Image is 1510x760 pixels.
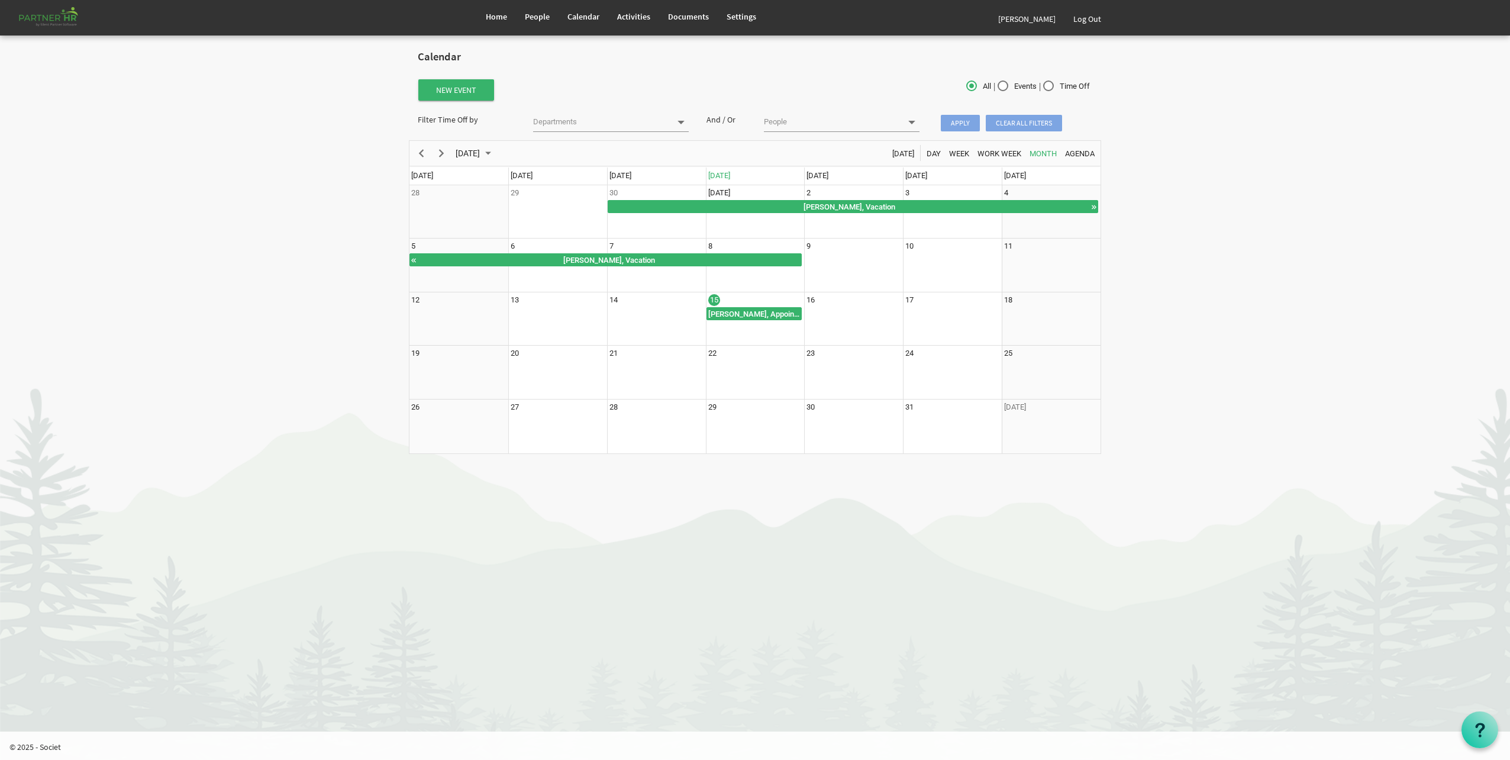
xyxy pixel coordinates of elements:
span: [DATE] [806,171,828,180]
div: Filter Time Off by [409,114,524,125]
span: Apply [941,115,980,131]
span: All [966,81,991,92]
div: Monday, September 29, 2025 [511,187,519,199]
div: previous period [411,141,431,166]
span: Clear all filters [986,115,1062,131]
div: Thursday, October 23, 2025 [806,347,815,359]
span: Time Off [1043,81,1090,92]
button: Work Week [976,146,1024,160]
span: Settings [727,11,756,22]
span: Work Week [976,146,1022,161]
div: Thursday, October 2, 2025 [806,187,811,199]
button: Previous [414,146,430,160]
div: Wednesday, October 29, 2025 [708,401,717,413]
button: Day [925,146,943,160]
div: Friday, October 31, 2025 [905,401,914,413]
div: [PERSON_NAME], Vacation [417,254,801,266]
div: And / Or [698,114,756,125]
h2: Calendar [418,51,1092,63]
input: People [764,114,901,130]
div: Thursday, October 16, 2025 [806,294,815,306]
div: Monday, October 27, 2025 [511,401,519,413]
span: [DATE] [411,171,433,180]
a: Log Out [1064,2,1110,36]
div: Sunday, October 19, 2025 [411,347,420,359]
button: Today [890,146,917,160]
div: Saturday, November 1, 2025 [1004,401,1026,413]
div: [PERSON_NAME], Vacation [608,201,1091,212]
div: Sunday, September 28, 2025 [411,187,420,199]
button: New Event [418,79,494,101]
button: Week [947,146,972,160]
div: Saturday, October 18, 2025 [1004,294,1012,306]
span: [DATE] [905,171,927,180]
span: [DATE] [511,171,533,180]
div: Tuesday, October 7, 2025 [609,240,614,252]
span: People [525,11,550,22]
span: [DATE] [454,146,481,161]
div: Joyce Williams, Vacation Begin From Tuesday, September 30, 2025 at 12:00:00 AM GMT-04:00 Ends At ... [608,200,1099,213]
span: Events [998,81,1037,92]
div: Sunday, October 5, 2025 [411,240,415,252]
button: Month [1028,146,1059,160]
span: [DATE] [609,171,631,180]
div: Friday, October 24, 2025 [905,347,914,359]
div: Friday, October 3, 2025 [905,187,909,199]
schedule: of October 2025 [409,140,1101,454]
span: Calendar [567,11,599,22]
div: Thursday, October 9, 2025 [806,240,811,252]
div: Sunday, October 12, 2025 [411,294,420,306]
div: Sunday, October 26, 2025 [411,401,420,413]
span: Agenda [1064,146,1096,161]
div: [PERSON_NAME], Appointment [707,308,802,320]
div: Wednesday, October 1, 2025 [708,187,730,199]
a: [PERSON_NAME] [989,2,1064,36]
span: [DATE] [891,146,915,161]
span: Week [948,146,970,161]
span: Month [1028,146,1058,161]
div: Cristina Soares, Appointment Begin From Wednesday, October 15, 2025 at 12:00:00 AM GMT-04:00 Ends... [706,307,802,320]
div: Saturday, October 4, 2025 [1004,187,1008,199]
div: Wednesday, October 22, 2025 [708,347,717,359]
div: Friday, October 10, 2025 [905,240,914,252]
div: Monday, October 20, 2025 [511,347,519,359]
div: Wednesday, October 8, 2025 [708,240,712,252]
div: | | [870,78,1101,95]
div: Monday, October 13, 2025 [511,294,519,306]
input: Departments [533,114,670,130]
div: Tuesday, September 30, 2025 [609,187,618,199]
p: © 2025 - Societ [9,741,1510,753]
button: Agenda [1063,146,1097,160]
div: Tuesday, October 21, 2025 [609,347,618,359]
span: Home [486,11,507,22]
div: Saturday, October 11, 2025 [1004,240,1012,252]
span: Documents [668,11,709,22]
div: next period [431,141,451,166]
div: Tuesday, October 14, 2025 [609,294,618,306]
span: [DATE] [708,171,730,180]
div: Thursday, October 30, 2025 [806,401,815,413]
span: [DATE] [1004,171,1026,180]
div: Saturday, October 25, 2025 [1004,347,1012,359]
span: Day [925,146,942,161]
div: Joyce Williams, Vacation Begin From Tuesday, September 30, 2025 at 12:00:00 AM GMT-04:00 Ends At ... [409,253,802,266]
div: Monday, October 6, 2025 [511,240,515,252]
div: Friday, October 17, 2025 [905,294,914,306]
button: October 2025 [454,146,496,160]
button: Next [434,146,450,160]
div: Tuesday, October 28, 2025 [609,401,618,413]
div: October 2025 [451,141,498,166]
div: Wednesday, October 15, 2025 [708,294,720,306]
span: Activities [617,11,650,22]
